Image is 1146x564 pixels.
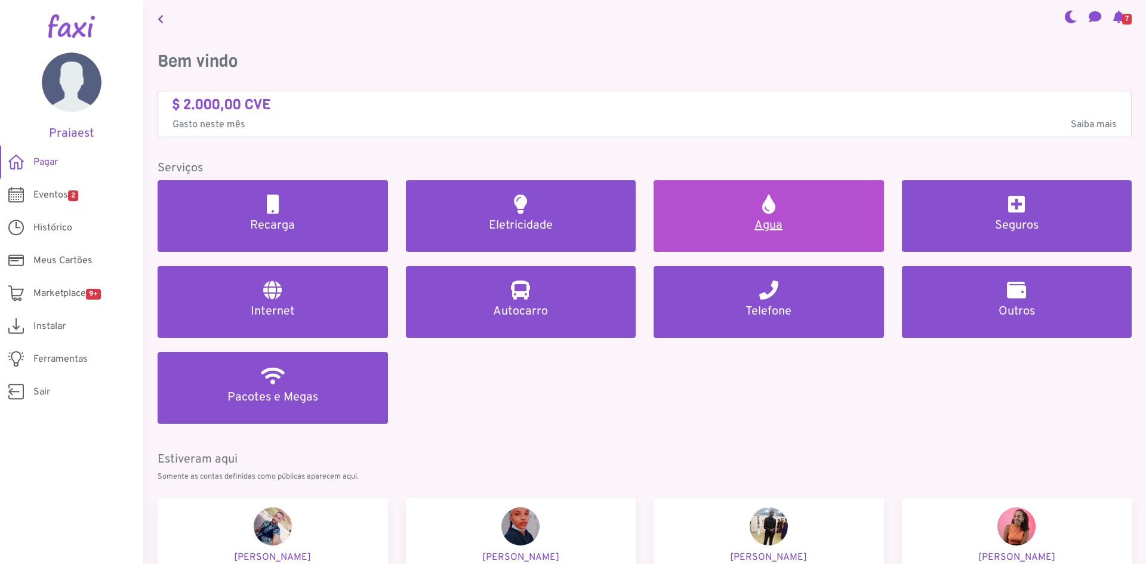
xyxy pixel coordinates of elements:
span: 2 [68,190,78,201]
a: Eletricidade [406,180,636,252]
span: Instalar [33,319,66,334]
h4: $ 2.000,00 CVE [172,96,1117,113]
a: Praiaest [18,53,125,141]
h5: Agua [668,218,870,233]
span: Meus Cartões [33,254,93,268]
h5: Eletricidade [420,218,622,233]
h5: Outros [916,304,1118,319]
a: Telefone [654,266,884,338]
a: Internet [158,266,388,338]
img: Edmar Andrade [254,507,292,545]
a: Autocarro [406,266,636,338]
span: 9+ [86,289,101,300]
a: Pacotes e Megas [158,352,388,424]
span: Sair [33,385,50,399]
span: Saiba mais [1071,118,1117,132]
h5: Recarga [172,218,374,233]
span: Histórico [33,221,72,235]
span: Marketplace [33,286,101,301]
span: Ferramentas [33,352,88,366]
h5: Serviços [158,161,1132,175]
h3: Bem vindo [158,51,1132,72]
a: $ 2.000,00 CVE Gasto neste mêsSaiba mais [172,96,1117,132]
h5: Pacotes e Megas [172,390,374,405]
a: Seguros [902,180,1132,252]
a: Recarga [158,180,388,252]
h5: Praiaest [18,127,125,141]
img: Mikas Robalo [750,507,788,545]
h5: Seguros [916,218,1118,233]
h5: Autocarro [420,304,622,319]
a: Agua [654,180,884,252]
img: irina veiga [501,507,540,545]
p: Gasto neste mês [172,118,1117,132]
p: Somente as contas definidas como públicas aparecem aqui. [158,471,1132,483]
img: Danila Silva [997,507,1036,545]
h5: Estiveram aqui [158,452,1132,467]
span: 7 [1122,14,1132,24]
span: Pagar [33,155,58,169]
h5: Telefone [668,304,870,319]
a: Outros [902,266,1132,338]
h5: Internet [172,304,374,319]
span: Eventos [33,188,78,202]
